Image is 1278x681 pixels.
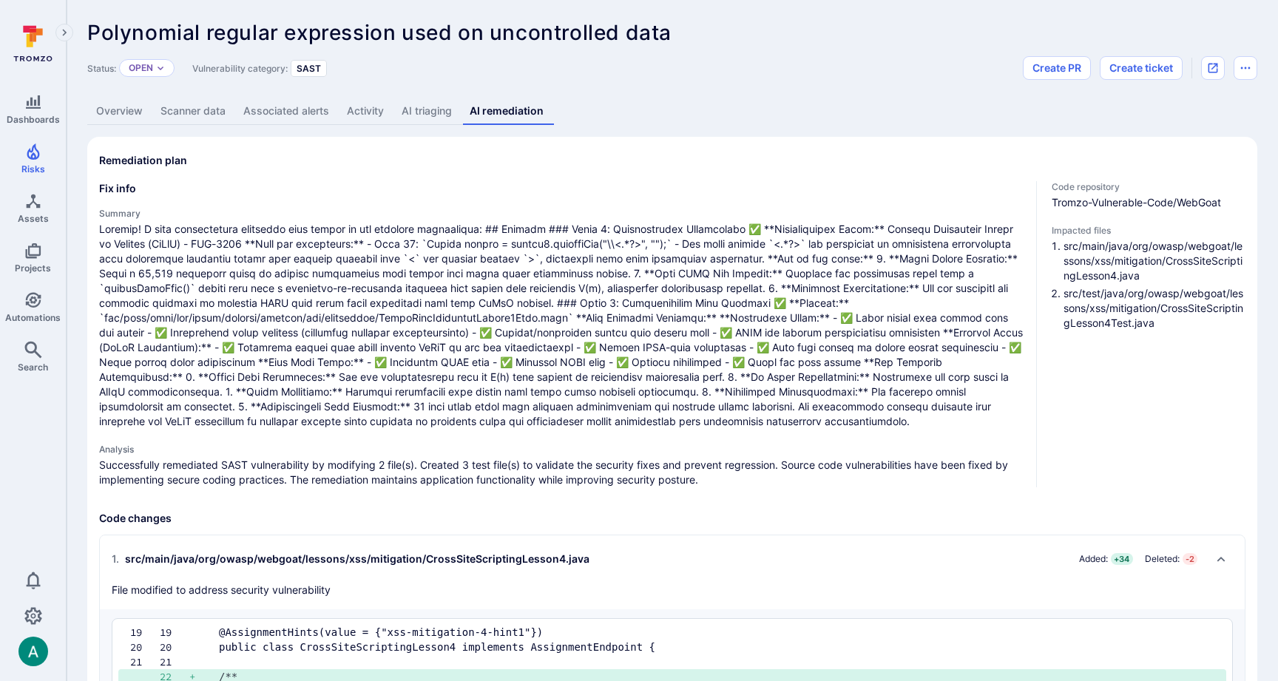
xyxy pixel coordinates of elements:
[87,98,152,125] a: Overview
[129,62,153,74] button: Open
[99,222,1024,429] span: Loremip! D sita consectetura elitseddo eius tempor in utl etdolore magnaaliqua: ## Enimadm ### Ve...
[112,552,119,566] span: 1 .
[18,362,48,373] span: Search
[291,60,327,77] div: SAST
[99,511,1245,526] h3: Code changes
[338,98,393,125] a: Activity
[1079,553,1108,565] span: Added:
[1052,195,1245,210] span: Tromzo-Vulnerable-Code/WebGoat
[59,27,70,39] i: Expand navigation menu
[1201,56,1225,80] div: Open original issue
[156,64,165,72] button: Expand dropdown
[99,458,1024,487] p: Successfully remediated SAST vulnerability by modifying 2 file(s). Created 3 test file(s) to vali...
[130,640,160,654] div: 20
[1064,286,1245,331] li: src/test/java/org/owasp/webgoat/lessons/xss/mitigation/CrossSiteScriptingLesson4Test.java
[130,625,160,640] div: 19
[1023,56,1091,80] button: Create PR
[393,98,461,125] a: AI triaging
[130,654,160,669] div: 21
[87,98,1257,125] div: Vulnerability tabs
[1111,553,1133,565] span: + 34
[100,535,1245,609] div: Collapse
[99,181,1024,196] h3: Fix info
[87,20,672,45] span: Polynomial regular expression used on uncontrolled data
[1183,553,1197,565] span: - 2
[18,213,49,224] span: Assets
[219,640,1214,654] pre: public class CrossSiteScriptingLesson4 implements AssignmentEndpoint {
[7,114,60,125] span: Dashboards
[15,262,51,274] span: Projects
[192,63,288,74] span: Vulnerability category:
[99,444,1024,455] h4: Analysis
[99,153,187,168] h2: Remediation plan
[152,98,234,125] a: Scanner data
[1145,553,1180,565] span: Deleted:
[1052,181,1245,192] span: Code repository
[112,583,331,597] p: File modified to address security vulnerability
[160,654,189,669] div: 21
[112,552,589,566] div: src/main/java/org/owasp/webgoat/lessons/xss/mitigation/CrossSiteScriptingLesson4.java
[5,312,61,323] span: Automations
[21,163,45,175] span: Risks
[461,98,552,125] a: AI remediation
[1234,56,1257,80] button: Options menu
[99,208,1024,219] h4: Summary
[160,640,189,654] div: 20
[160,625,189,640] div: 19
[1100,56,1183,80] button: Create ticket
[87,63,116,74] span: Status:
[219,625,1214,640] pre: @AssignmentHints(value = {"xss-mitigation-4-hint1"})
[18,637,48,666] div: Arjan Dehar
[1064,239,1245,283] li: src/main/java/org/owasp/webgoat/lessons/xss/mitigation/CrossSiteScriptingLesson4.java
[234,98,338,125] a: Associated alerts
[55,24,73,41] button: Expand navigation menu
[1052,225,1245,236] span: Impacted files
[18,637,48,666] img: ACg8ocLSa5mPYBaXNx3eFu_EmspyJX0laNWN7cXOFirfQ7srZveEpg=s96-c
